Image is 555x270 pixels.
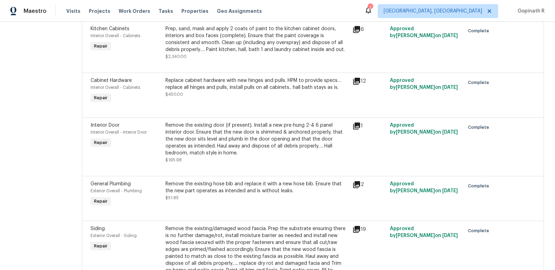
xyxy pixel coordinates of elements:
[442,188,458,193] span: [DATE]
[165,196,179,200] span: $51.85
[91,189,142,193] span: Exterior Overall - Plumbing
[468,27,492,34] span: Complete
[91,34,140,38] span: Interior Overall - Cabinets
[91,182,131,186] span: General Plumbing
[165,122,348,157] div: Remove the existing door (if present). Install a new pre-hung 2-4 6 panel interior door. Ensure t...
[91,243,110,250] span: Repair
[468,124,492,131] span: Complete
[468,227,492,234] span: Complete
[352,77,386,85] div: 12
[91,43,110,50] span: Repair
[515,8,545,15] span: Gopinath R
[91,139,110,146] span: Repair
[165,158,182,162] span: $195.98
[442,85,458,90] span: [DATE]
[390,182,458,193] span: Approved by [PERSON_NAME] on
[91,26,129,31] span: Kitchen Cabinets
[91,226,105,231] span: Siding
[165,180,348,194] div: Remove the existing hose bib and replace it with a new hose bib. Ensure that the new part operate...
[181,8,208,15] span: Properties
[352,180,386,189] div: 2
[390,123,458,135] span: Approved by [PERSON_NAME] on
[91,130,147,134] span: Interior Overall - Interior Door
[352,122,386,130] div: 1
[165,54,187,59] span: $2,340.00
[91,94,110,101] span: Repair
[442,33,458,38] span: [DATE]
[24,8,46,15] span: Maestro
[217,8,262,15] span: Geo Assignments
[384,8,482,15] span: [GEOGRAPHIC_DATA], [GEOGRAPHIC_DATA]
[91,78,132,83] span: Cabinet Hardware
[91,234,137,238] span: Exterior Overall - Siding
[91,198,110,205] span: Repair
[91,123,120,128] span: Interior Door
[442,130,458,135] span: [DATE]
[91,85,140,90] span: Interior Overall - Cabinets
[165,77,348,91] div: Replace cabinet hardware with new hinges and pulls. HPM to provide specs… replace all hinges and ...
[165,25,348,53] div: Prep, sand, mask and apply 2 coats of paint to the kitchen cabinet doors, interiors and box faces...
[352,25,386,34] div: 6
[390,226,458,238] span: Approved by [PERSON_NAME] on
[442,233,458,238] span: [DATE]
[390,26,458,38] span: Approved by [PERSON_NAME] on
[89,8,110,15] span: Projects
[368,4,373,11] div: 1
[159,9,173,14] span: Tasks
[390,78,458,90] span: Approved by [PERSON_NAME] on
[66,8,80,15] span: Visits
[468,183,492,189] span: Complete
[165,92,183,96] span: $450.00
[352,225,386,234] div: 19
[468,79,492,86] span: Complete
[119,8,150,15] span: Work Orders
